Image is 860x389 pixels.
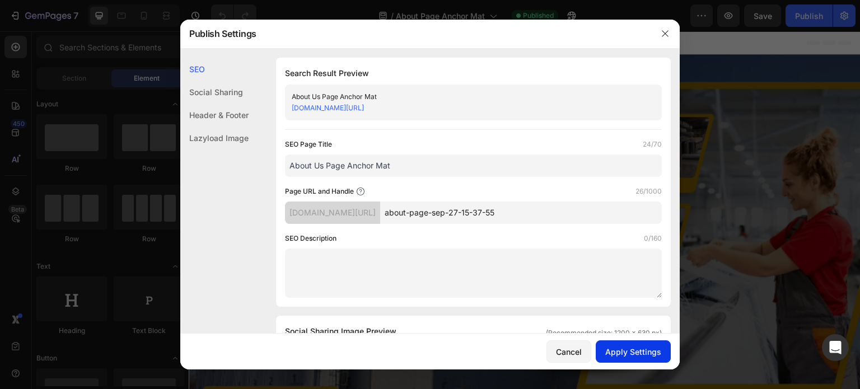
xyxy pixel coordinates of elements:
[292,91,637,102] div: About Us Page Anchor Mat
[644,233,662,244] label: 0/160
[295,256,377,283] a: Read More
[380,201,662,224] input: Handle
[313,263,359,276] div: Read More
[180,104,249,126] div: Header & Footer
[285,201,380,224] div: [DOMAIN_NAME][URL]
[285,233,336,244] label: SEO Description
[177,128,494,157] p: Our Story
[285,154,662,177] input: Title
[285,67,662,80] h1: Search Result Preview
[292,104,364,112] a: [DOMAIN_NAME][URL]
[822,334,849,361] div: Open Intercom Messenger
[285,186,354,197] label: Page URL and Handle
[635,186,662,197] label: 26/1000
[596,340,671,363] button: Apply Settings
[546,328,662,338] span: (Recommended size: 1200 x 630 px)
[182,176,490,233] i: Anchor Mat was founded with a simple mission: to make bathrooms safer and more comfortable for fa...
[180,126,249,149] div: Lazyload Image
[605,346,661,358] div: Apply Settings
[643,139,662,150] label: 24/70
[180,81,249,104] div: Social Sharing
[285,325,396,338] span: Social Sharing Image Preview
[180,58,249,81] div: SEO
[285,139,332,150] label: SEO Page Title
[556,346,582,358] div: Cancel
[180,19,651,48] div: Publish Settings
[546,340,591,363] button: Cancel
